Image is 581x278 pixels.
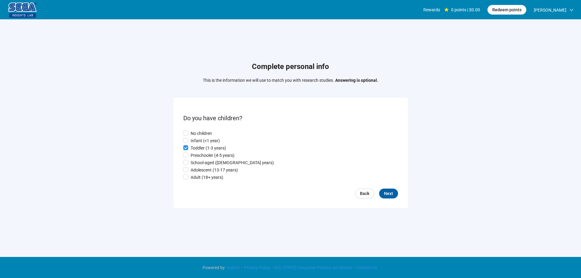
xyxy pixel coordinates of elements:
strong: Answering is optional. [335,78,378,83]
p: Do you have children? [183,114,398,123]
a: Contact Us [354,265,378,270]
a: HubUX [225,265,241,270]
a: [US_STATE] Consumer Privacy Act Notice [273,265,353,270]
p: Preschooler (4-5 years) [191,152,235,159]
button: Redeem points [487,5,526,15]
div: · · · [203,264,378,271]
span: Next [384,190,393,197]
span: Redeem points [492,6,522,13]
span: down [569,8,574,12]
p: Adult (18+ years) [191,174,223,181]
span: [PERSON_NAME] [534,0,566,20]
span: Back [360,190,369,197]
a: Back [355,189,374,198]
p: Toddler (1-3 years) [191,145,226,151]
p: No children [191,130,212,137]
p: School-aged ([DEMOGRAPHIC_DATA] years) [191,159,274,166]
p: Adolescent (13-17 years) [191,167,238,173]
p: This is the information we will use to match you with research studies. [203,77,378,84]
a: Privacy Policy [242,265,272,270]
span: star [444,8,449,12]
button: Next [379,189,398,198]
p: Infant (<1 year) [191,137,220,144]
span: Powered by [203,265,225,270]
h1: Complete personal info [203,61,378,73]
